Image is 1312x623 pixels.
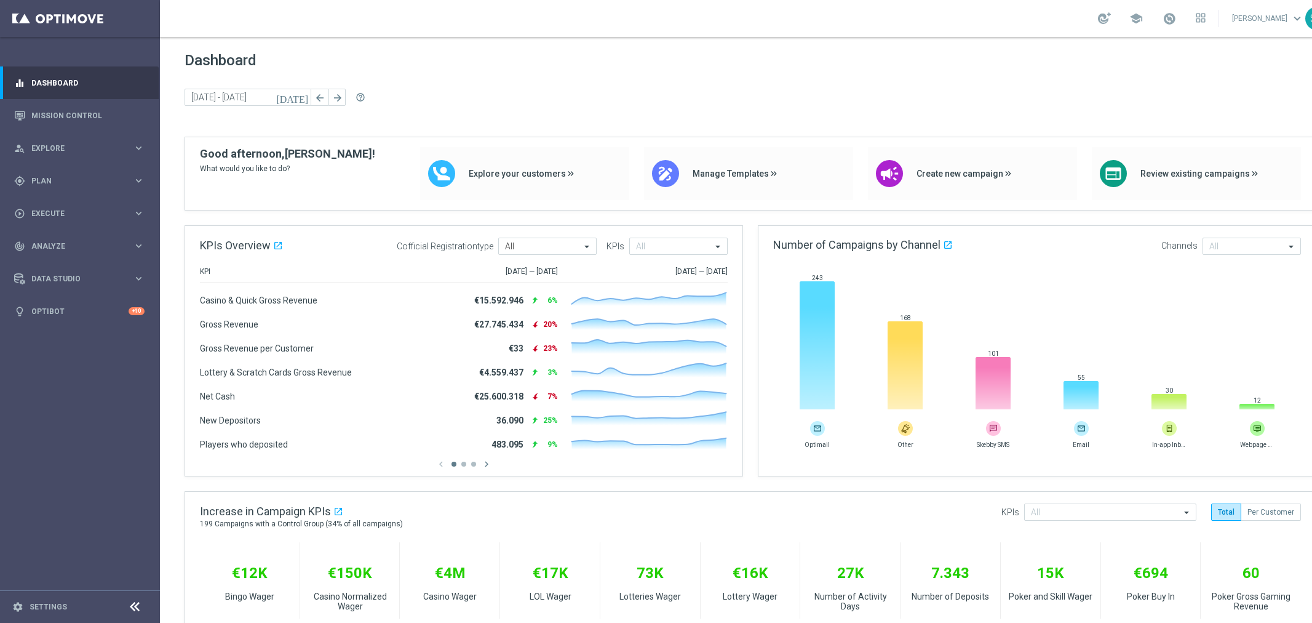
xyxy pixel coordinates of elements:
[14,175,133,187] div: Plan
[1290,12,1304,25] span: keyboard_arrow_down
[14,273,133,284] div: Data Studio
[14,176,145,186] button: gps_fixed Plan keyboard_arrow_right
[14,175,25,187] i: gps_fixed
[14,208,133,219] div: Execute
[14,99,145,132] div: Mission Control
[31,295,129,328] a: Optibot
[31,243,133,250] span: Analyze
[31,210,133,217] span: Execute
[133,175,145,187] i: keyboard_arrow_right
[129,307,145,315] div: +10
[14,111,145,121] button: Mission Control
[1231,9,1305,28] a: [PERSON_NAME]keyboard_arrow_down
[31,177,133,185] span: Plan
[30,603,67,611] a: Settings
[14,78,25,89] i: equalizer
[14,274,145,284] button: Data Studio keyboard_arrow_right
[31,275,133,283] span: Data Studio
[14,306,25,317] i: lightbulb
[14,143,25,154] i: person_search
[14,241,133,252] div: Analyze
[31,145,133,152] span: Explore
[1129,12,1143,25] span: school
[14,78,145,88] button: equalizer Dashboard
[14,295,145,328] div: Optibot
[14,143,145,153] button: person_search Explore keyboard_arrow_right
[14,307,145,316] button: lightbulb Optibot +10
[31,99,145,132] a: Mission Control
[14,143,133,154] div: Explore
[12,601,23,613] i: settings
[14,209,145,219] button: play_circle_outline Execute keyboard_arrow_right
[133,142,145,154] i: keyboard_arrow_right
[14,241,145,251] button: track_changes Analyze keyboard_arrow_right
[14,66,145,99] div: Dashboard
[133,273,145,284] i: keyboard_arrow_right
[14,208,25,219] i: play_circle_outline
[133,240,145,252] i: keyboard_arrow_right
[31,66,145,99] a: Dashboard
[14,241,25,252] i: track_changes
[133,207,145,219] i: keyboard_arrow_right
